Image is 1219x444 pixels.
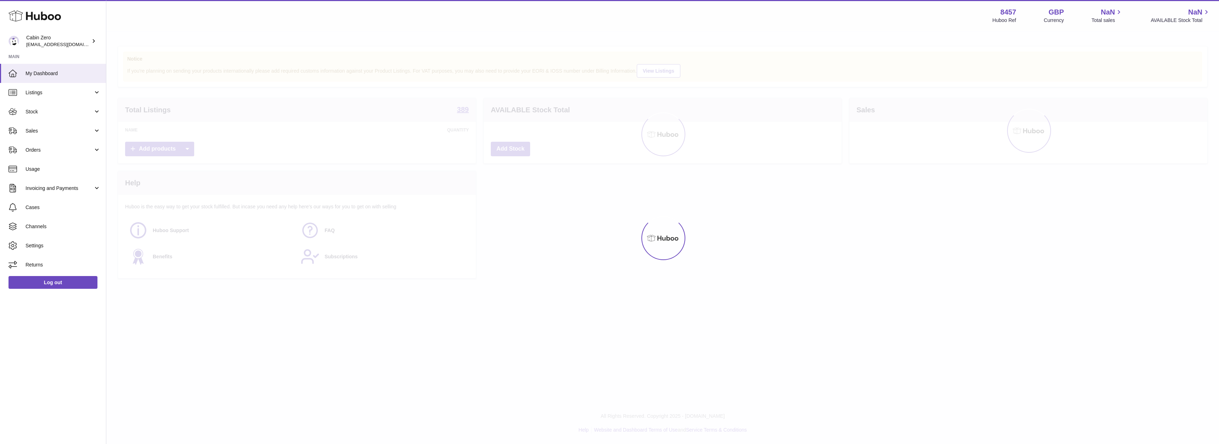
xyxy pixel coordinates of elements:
[26,128,93,134] span: Sales
[1101,7,1115,17] span: NaN
[1188,7,1202,17] span: NaN
[1151,17,1210,24] span: AVAILABLE Stock Total
[26,262,101,268] span: Returns
[26,223,101,230] span: Channels
[1044,17,1064,24] div: Currency
[26,166,101,173] span: Usage
[26,41,104,47] span: [EMAIL_ADDRESS][DOMAIN_NAME]
[1049,7,1064,17] strong: GBP
[26,89,93,96] span: Listings
[1091,7,1123,24] a: NaN Total sales
[9,36,19,46] img: internalAdmin-8457@internal.huboo.com
[26,147,93,153] span: Orders
[993,17,1016,24] div: Huboo Ref
[26,204,101,211] span: Cases
[9,276,97,289] a: Log out
[26,242,101,249] span: Settings
[1151,7,1210,24] a: NaN AVAILABLE Stock Total
[26,108,93,115] span: Stock
[1091,17,1123,24] span: Total sales
[26,34,90,48] div: Cabin Zero
[26,70,101,77] span: My Dashboard
[1000,7,1016,17] strong: 8457
[26,185,93,192] span: Invoicing and Payments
